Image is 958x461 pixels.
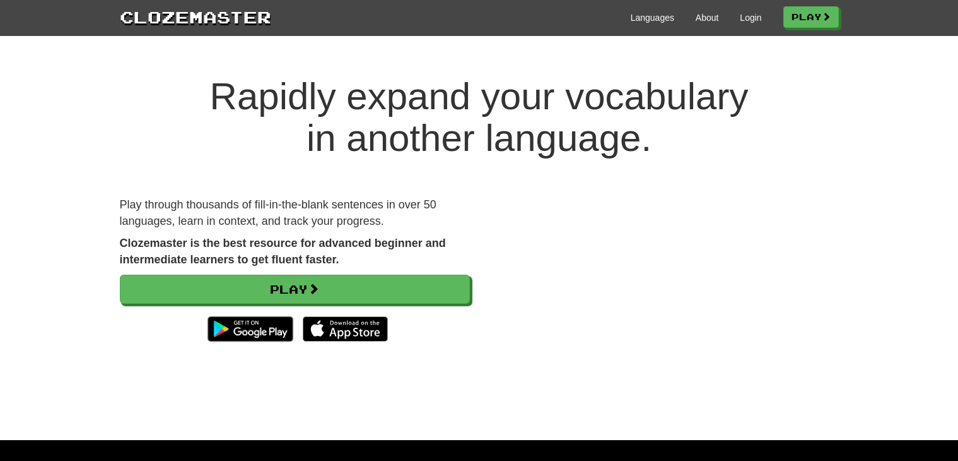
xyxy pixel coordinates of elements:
p: Play through thousands of fill-in-the-blank sentences in over 50 languages, learn in context, and... [120,197,470,229]
a: Clozemaster [120,5,271,28]
img: Download_on_the_App_Store_Badge_US-UK_135x40-25178aeef6eb6b83b96f5f2d004eda3bffbb37122de64afbaef7... [303,316,388,342]
a: Languages [631,11,674,24]
a: About [696,11,719,24]
a: Login [740,11,761,24]
img: Get it on Google Play [201,310,299,348]
strong: Clozemaster is the best resource for advanced beginner and intermediate learners to get fluent fa... [120,237,446,266]
a: Play [120,275,470,304]
a: Play [783,6,839,28]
